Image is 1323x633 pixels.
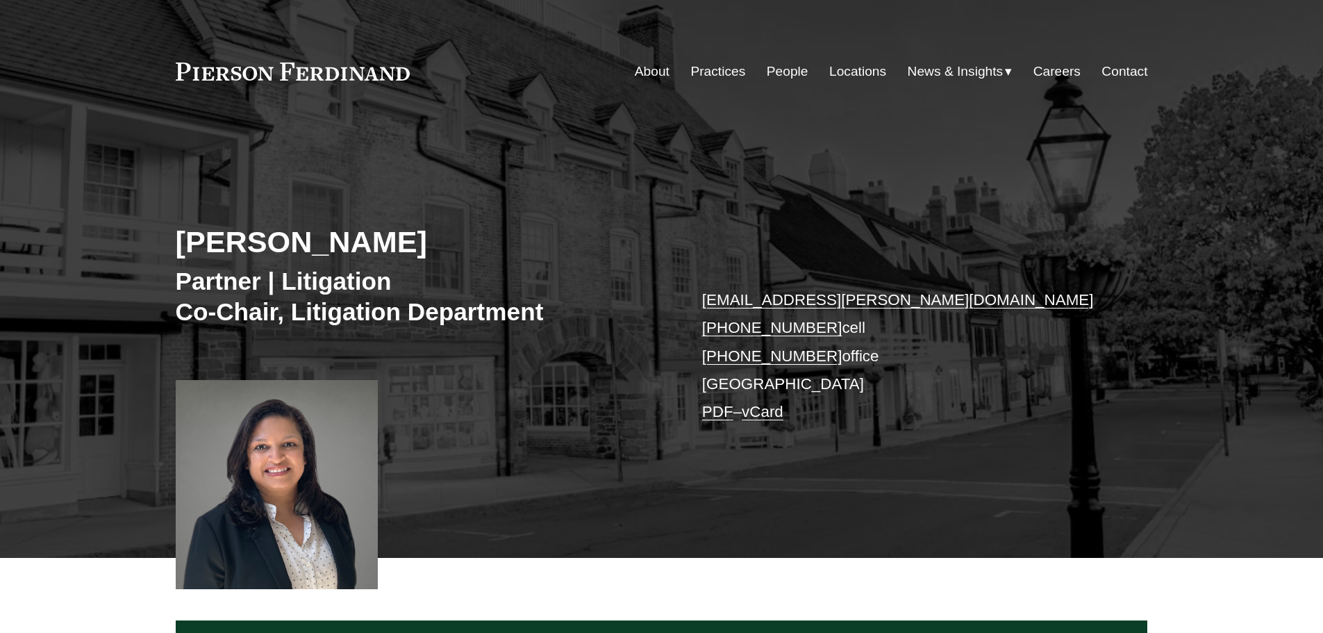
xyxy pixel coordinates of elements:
[635,58,669,85] a: About
[702,347,842,365] a: [PHONE_NUMBER]
[767,58,808,85] a: People
[908,60,1004,84] span: News & Insights
[829,58,886,85] a: Locations
[1033,58,1081,85] a: Careers
[176,224,662,260] h2: [PERSON_NAME]
[702,286,1107,427] p: cell office [GEOGRAPHIC_DATA] –
[702,319,842,336] a: [PHONE_NUMBER]
[702,291,1094,309] a: [EMAIL_ADDRESS][PERSON_NAME][DOMAIN_NAME]
[176,266,662,327] h3: Partner | Litigation Co-Chair, Litigation Department
[690,58,745,85] a: Practices
[908,58,1013,85] a: folder dropdown
[702,403,733,420] a: PDF
[1101,58,1147,85] a: Contact
[742,403,783,420] a: vCard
